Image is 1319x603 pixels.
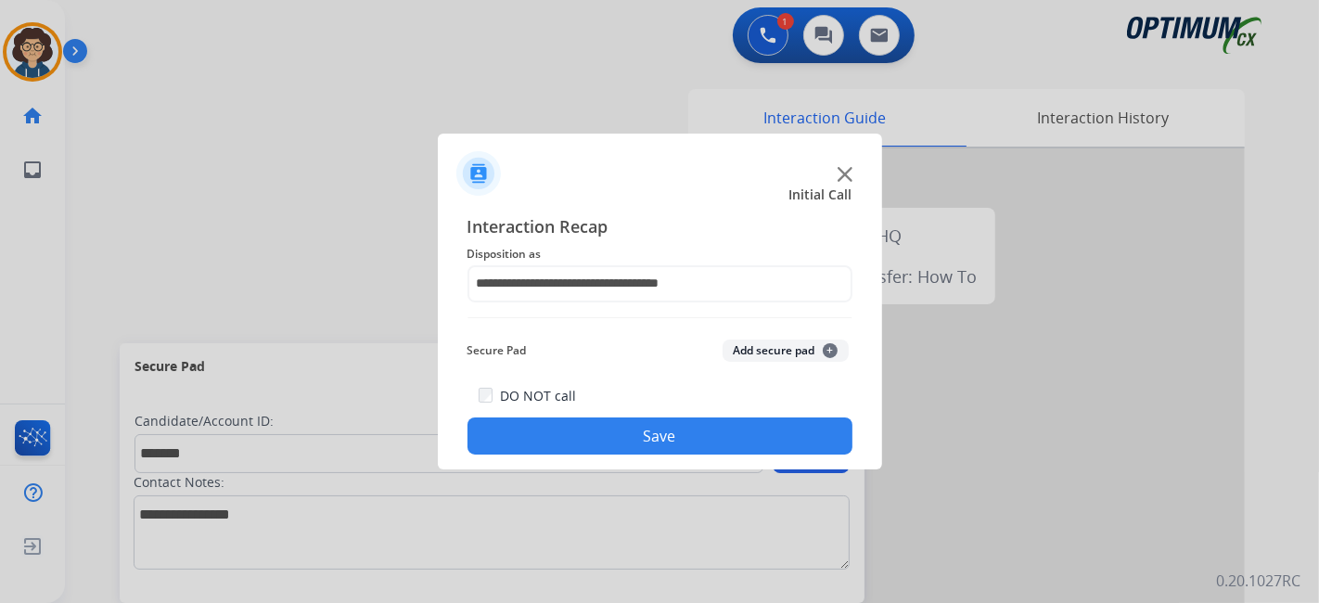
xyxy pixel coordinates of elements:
p: 0.20.1027RC [1216,570,1300,592]
img: contact-recap-line.svg [467,317,852,318]
label: DO NOT call [500,387,576,405]
span: + [823,343,838,358]
button: Save [467,417,852,455]
img: contactIcon [456,151,501,196]
span: Disposition as [467,243,852,265]
span: Initial Call [789,186,852,204]
span: Secure Pad [467,340,527,362]
span: Interaction Recap [467,213,852,243]
button: Add secure pad+ [723,340,849,362]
